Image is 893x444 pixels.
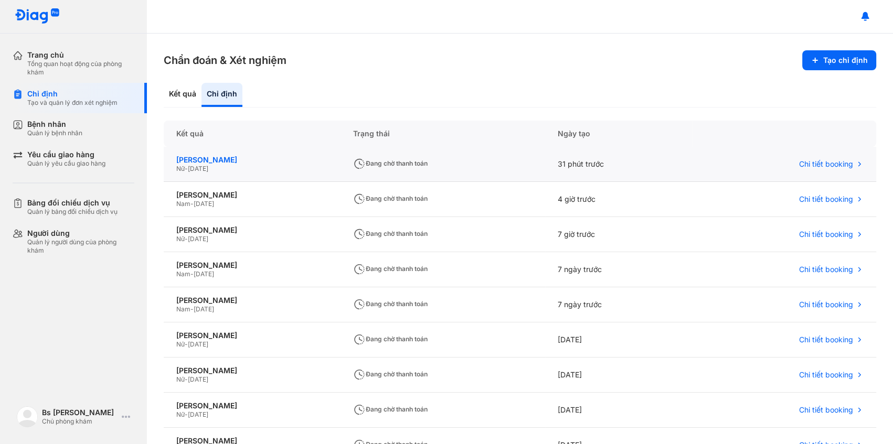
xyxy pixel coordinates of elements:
div: [PERSON_NAME] [176,190,328,200]
div: Ngày tạo [545,121,692,147]
div: [DATE] [545,393,692,428]
span: [DATE] [188,165,208,172]
div: Tạo và quản lý đơn xét nghiệm [27,99,118,107]
span: Đang chờ thanh toán [353,230,428,237]
div: Yêu cầu giao hàng [27,150,105,159]
div: 31 phút trước [545,147,692,182]
div: Chỉ định [27,89,118,99]
span: [DATE] [188,235,208,243]
span: Nam [176,305,190,313]
div: Kết quả [164,83,201,107]
div: [PERSON_NAME] [176,401,328,410]
div: 4 giờ trước [545,182,692,217]
span: - [185,340,188,348]
button: Tạo chỉ định [802,50,876,70]
div: Bảng đối chiếu dịch vụ [27,198,118,208]
div: [DATE] [545,322,692,358]
span: [DATE] [194,305,214,313]
span: - [185,410,188,418]
span: Đang chờ thanh toán [353,405,428,413]
span: Đang chờ thanh toán [353,370,428,378]
span: Đang chờ thanh toán [353,300,428,308]
span: Chi tiết booking [799,159,853,169]
span: Chi tiết booking [799,300,853,309]
div: Bệnh nhân [27,120,82,129]
div: Chỉ định [201,83,242,107]
span: Chi tiết booking [799,405,853,415]
div: Trang chủ [27,50,134,60]
span: - [185,235,188,243]
span: Nam [176,200,190,208]
img: logo [15,8,60,25]
span: Đang chờ thanh toán [353,159,428,167]
div: [DATE] [545,358,692,393]
span: Nữ [176,340,185,348]
div: Trạng thái [341,121,545,147]
span: Chi tiết booking [799,335,853,344]
span: [DATE] [188,375,208,383]
span: Đang chờ thanh toán [353,335,428,343]
div: [PERSON_NAME] [176,366,328,375]
div: [PERSON_NAME] [176,261,328,270]
div: Quản lý người dùng của phòng khám [27,238,134,255]
div: Quản lý bảng đối chiếu dịch vụ [27,208,118,216]
span: [DATE] [194,200,214,208]
span: Chi tiết booking [799,370,853,380]
span: - [185,165,188,172]
span: Đang chờ thanh toán [353,265,428,273]
div: Quản lý bệnh nhân [27,129,82,137]
span: [DATE] [188,410,208,418]
h3: Chẩn đoán & Xét nghiệm [164,53,286,68]
div: [PERSON_NAME] [176,225,328,235]
span: Chi tiết booking [799,230,853,239]
div: Quản lý yêu cầu giao hàng [27,159,105,168]
div: 7 ngày trước [545,252,692,287]
div: Người dùng [27,229,134,238]
span: Nữ [176,375,185,383]
span: Đang chờ thanh toán [353,194,428,202]
span: [DATE] [194,270,214,278]
span: - [185,375,188,383]
span: - [190,270,194,278]
span: Nữ [176,235,185,243]
div: [PERSON_NAME] [176,155,328,165]
div: Tổng quan hoạt động của phòng khám [27,60,134,77]
span: - [190,200,194,208]
img: logo [17,406,38,427]
div: Kết quả [164,121,341,147]
span: Chi tiết booking [799,265,853,274]
div: 7 ngày trước [545,287,692,322]
div: 7 giờ trước [545,217,692,252]
span: Nữ [176,410,185,418]
span: - [190,305,194,313]
span: Nữ [176,165,185,172]
div: Chủ phòng khám [42,417,118,426]
span: [DATE] [188,340,208,348]
span: Chi tiết booking [799,194,853,204]
span: Nam [176,270,190,278]
div: Bs [PERSON_NAME] [42,408,118,417]
div: [PERSON_NAME] [176,296,328,305]
div: [PERSON_NAME] [176,331,328,340]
